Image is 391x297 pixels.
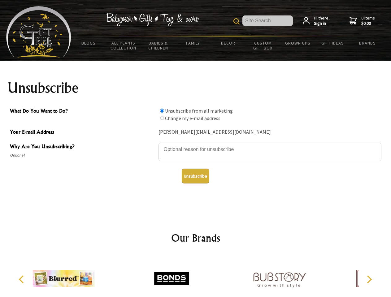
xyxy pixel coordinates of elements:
[7,80,384,95] h1: Unsubscribe
[10,107,155,116] span: What Do You Want to Do?
[233,18,240,24] img: product search
[165,108,233,114] label: Unsubscribe from all marketing
[315,37,350,49] a: Gift Ideas
[182,169,209,183] button: Unsubscribe
[242,15,293,26] input: Site Search
[71,37,106,49] a: BLOGS
[303,15,330,26] a: Hi there,Sign in
[314,21,330,26] strong: Sign in
[176,37,211,49] a: Family
[362,273,376,286] button: Next
[160,109,164,113] input: What Do You Want to Do?
[10,143,155,152] span: Why Are You Unsubscribing?
[361,21,375,26] strong: $0.00
[350,37,385,49] a: Brands
[12,230,379,245] h2: Our Brands
[245,37,280,54] a: Custom Gift Box
[10,128,155,137] span: Your E-mail Address
[15,273,29,286] button: Previous
[280,37,315,49] a: Grown Ups
[361,15,375,26] span: 0 items
[160,116,164,120] input: What Do You Want to Do?
[211,37,245,49] a: Decor
[159,127,381,137] div: [PERSON_NAME][EMAIL_ADDRESS][DOMAIN_NAME]
[106,37,141,54] a: All Plants Collection
[6,6,71,58] img: Babyware - Gifts - Toys and more...
[106,13,199,26] img: Babywear - Gifts - Toys & more
[350,15,375,26] a: 0 items$0.00
[159,143,381,161] textarea: Why Are You Unsubscribing?
[314,15,330,26] span: Hi there,
[165,115,220,121] label: Change my e-mail address
[10,152,155,159] span: Optional
[141,37,176,54] a: Babies & Children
